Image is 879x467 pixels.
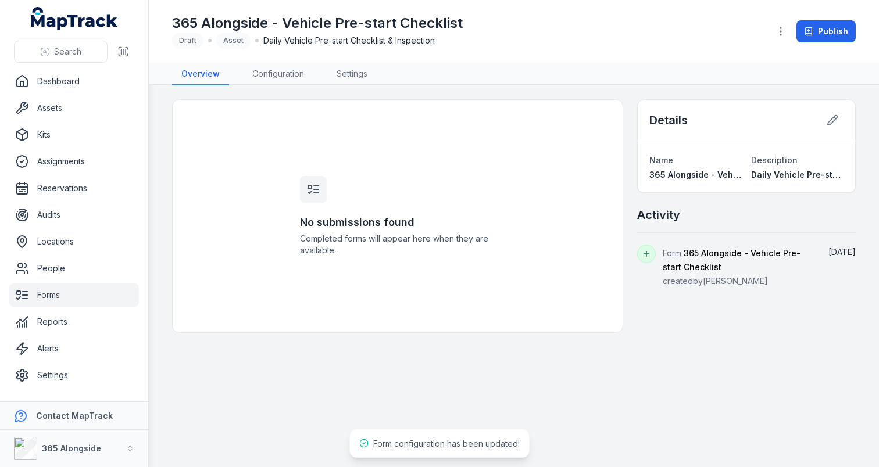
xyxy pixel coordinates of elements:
[9,177,139,200] a: Reservations
[649,112,688,128] h2: Details
[828,247,856,257] time: 26/08/2025, 4:36:59 pm
[300,214,495,231] h3: No submissions found
[14,41,108,63] button: Search
[796,20,856,42] button: Publish
[637,207,680,223] h2: Activity
[9,70,139,93] a: Dashboard
[9,123,139,146] a: Kits
[663,248,801,272] span: 365 Alongside - Vehicle Pre-start Checklist
[9,230,139,253] a: Locations
[9,364,139,387] a: Settings
[9,150,139,173] a: Assignments
[9,96,139,120] a: Assets
[9,310,139,333] a: Reports
[36,411,113,421] strong: Contact MapTrack
[9,203,139,227] a: Audits
[9,337,139,360] a: Alerts
[216,33,251,49] div: Asset
[649,170,829,179] span: 365 Alongside - Vehicle Pre-start Checklist
[9,283,139,307] a: Forms
[54,46,81,58] span: Search
[300,233,495,256] span: Completed forms will appear here when they are available.
[649,155,673,165] span: Name
[172,14,463,33] h1: 365 Alongside - Vehicle Pre-start Checklist
[42,443,101,453] strong: 365 Alongside
[243,63,313,85] a: Configuration
[9,257,139,280] a: People
[663,248,801,286] span: Form created by [PERSON_NAME]
[263,35,435,46] span: Daily Vehicle Pre-start Checklist & Inspection
[828,247,856,257] span: [DATE]
[751,155,798,165] span: Description
[172,63,229,85] a: Overview
[373,439,520,448] span: Form configuration has been updated!
[31,7,118,30] a: MapTrack
[327,63,377,85] a: Settings
[172,33,203,49] div: Draft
